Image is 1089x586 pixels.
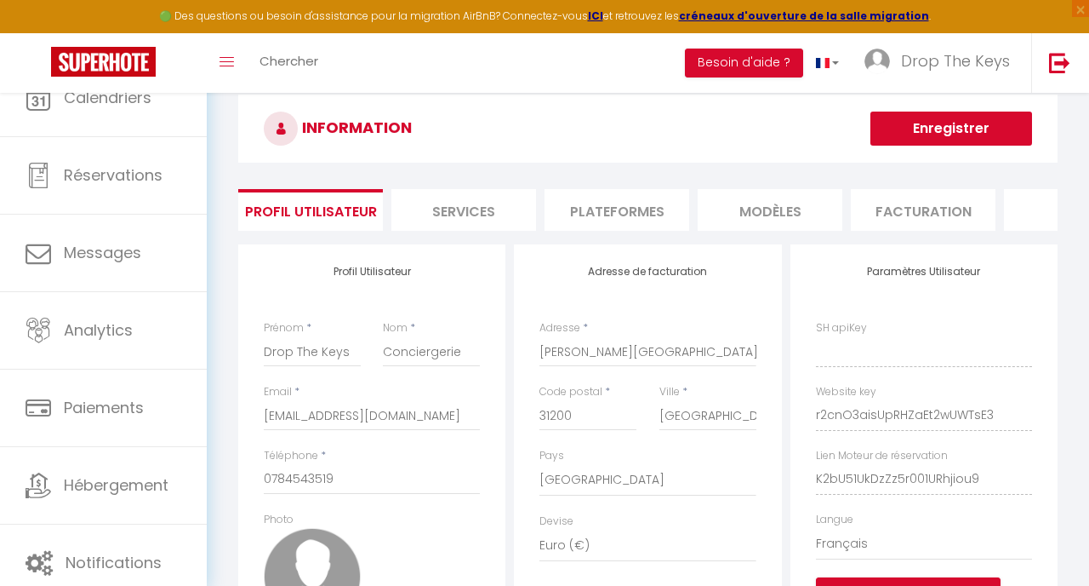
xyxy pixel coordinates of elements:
span: Messages [64,242,141,263]
h4: Adresse de facturation [539,266,755,278]
a: ... Drop The Keys [852,33,1031,93]
a: Chercher [247,33,331,93]
label: Website key [816,384,876,400]
span: Analytics [64,319,133,341]
span: Réservations [64,164,162,186]
label: Ville [659,384,680,400]
li: Profil Utilisateur [238,189,383,231]
img: ... [864,49,890,74]
label: Prénom [264,320,304,336]
h4: Profil Utilisateur [264,266,480,278]
a: créneaux d'ouverture de la salle migration [679,9,929,23]
label: Téléphone [264,448,318,464]
label: Nom [383,320,408,336]
label: Pays [539,448,564,464]
h4: Paramètres Utilisateur [816,266,1032,278]
img: Super Booking [51,47,156,77]
label: Lien Moteur de réservation [816,448,948,464]
li: Services [391,189,536,231]
span: Chercher [259,52,318,70]
span: Calendriers [64,87,151,108]
a: ICI [588,9,603,23]
span: Hébergement [64,474,168,496]
li: Plateformes [544,189,689,231]
label: Adresse [539,320,580,336]
button: Ouvrir le widget de chat LiveChat [14,7,65,58]
button: Enregistrer [870,112,1032,146]
span: Paiements [64,397,144,418]
li: MODÈLES [698,189,842,231]
span: Notifications [66,552,162,573]
h3: INFORMATION [238,95,1058,163]
label: Email [264,384,292,400]
button: Besoin d'aide ? [685,49,803,78]
li: Facturation [851,189,995,231]
label: Photo [264,512,294,528]
label: Code postal [539,384,602,400]
label: Langue [816,512,853,528]
img: logout [1049,52,1070,73]
span: Drop The Keys [901,50,1010,72]
label: SH apiKey [816,320,867,336]
label: Devise [539,514,573,530]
